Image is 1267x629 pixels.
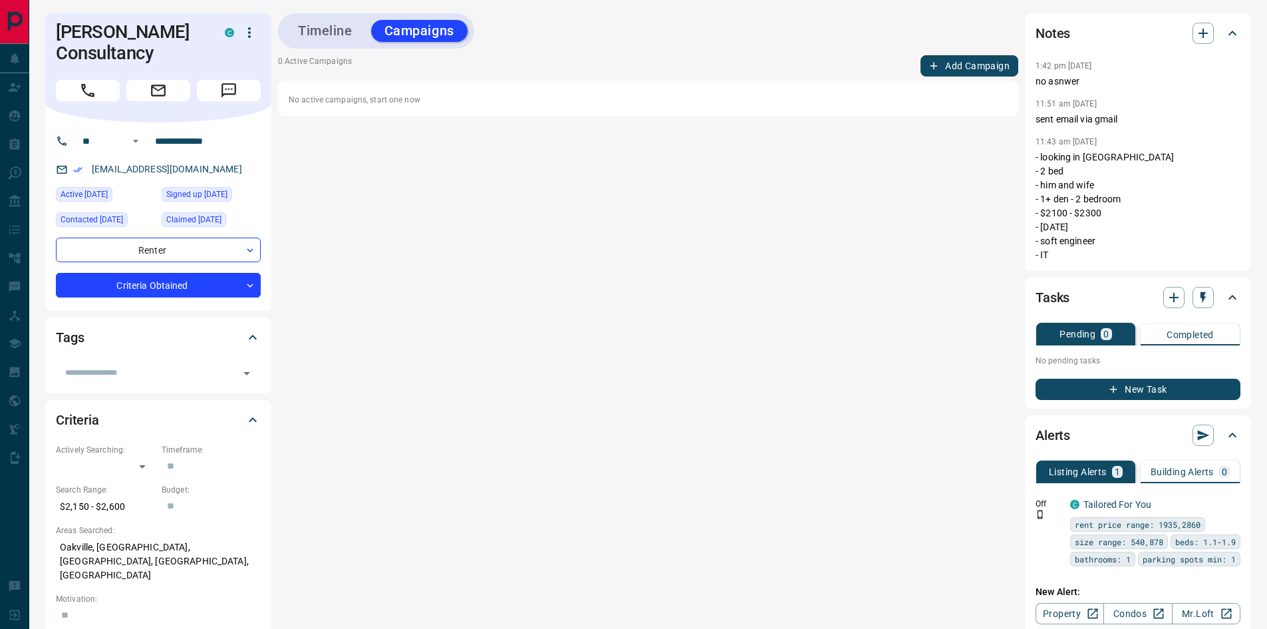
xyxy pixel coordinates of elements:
p: no asnwer [1036,75,1240,89]
span: bathrooms: 1 [1075,552,1131,566]
p: Completed [1167,330,1214,339]
div: Tue Sep 09 2025 [162,212,261,231]
h2: Notes [1036,23,1070,44]
span: Message [197,80,261,101]
p: Search Range: [56,484,155,496]
div: Thu Sep 11 2025 [56,212,155,231]
button: Campaigns [371,20,468,42]
span: Signed up [DATE] [166,188,227,201]
div: Alerts [1036,419,1240,451]
span: rent price range: 1935,2860 [1075,518,1200,531]
p: 11:43 am [DATE] [1036,137,1097,146]
span: Contacted [DATE] [61,213,123,226]
a: Mr.Loft [1172,603,1240,624]
div: Sun Sep 07 2025 [162,187,261,206]
div: Renter [56,238,261,262]
p: Budget: [162,484,261,496]
p: Listing Alerts [1049,467,1107,477]
p: Oakville, [GEOGRAPHIC_DATA], [GEOGRAPHIC_DATA], [GEOGRAPHIC_DATA], [GEOGRAPHIC_DATA] [56,536,261,586]
p: Pending [1059,329,1095,339]
p: New Alert: [1036,585,1240,599]
button: New Task [1036,379,1240,400]
p: Motivation: [56,593,261,605]
p: 0 [1103,329,1109,339]
div: condos.ca [1070,500,1079,509]
p: 1:42 pm [DATE] [1036,61,1092,71]
a: Tailored For You [1083,499,1151,510]
p: Areas Searched: [56,524,261,536]
p: 0 Active Campaigns [278,55,352,77]
p: - looking in [GEOGRAPHIC_DATA] - 2 bed - him and wife - 1+ den - 2 bedroom - $2100 - $2300 - [DAT... [1036,150,1240,262]
div: condos.ca [225,28,234,37]
p: 0 [1222,467,1227,477]
div: Tags [56,321,261,353]
h2: Alerts [1036,425,1070,446]
p: Off [1036,498,1062,510]
span: Active [DATE] [61,188,108,201]
div: Tue Sep 09 2025 [56,187,155,206]
span: size range: 540,878 [1075,535,1163,548]
button: Timeline [285,20,366,42]
button: Open [237,364,256,383]
h2: Criteria [56,409,99,431]
button: Open [128,133,144,149]
div: Criteria [56,404,261,436]
p: 11:51 am [DATE] [1036,99,1097,108]
svg: Push Notification Only [1036,510,1045,519]
p: $2,150 - $2,600 [56,496,155,518]
p: No pending tasks [1036,351,1240,371]
p: Building Alerts [1151,467,1214,477]
div: Criteria Obtained [56,273,261,298]
div: Tasks [1036,282,1240,314]
h2: Tags [56,327,84,348]
a: [EMAIL_ADDRESS][DOMAIN_NAME] [92,164,242,174]
p: sent email via gmail [1036,112,1240,126]
h1: [PERSON_NAME] Consultancy [56,21,205,64]
a: Condos [1103,603,1172,624]
span: Claimed [DATE] [166,213,221,226]
p: No active campaigns, start one now [289,94,1008,106]
span: Email [126,80,190,101]
p: Actively Searching: [56,444,155,456]
span: Call [56,80,120,101]
p: 1 [1115,467,1120,477]
span: beds: 1.1-1.9 [1175,535,1236,548]
p: Timeframe: [162,444,261,456]
div: Notes [1036,17,1240,49]
h2: Tasks [1036,287,1069,308]
span: parking spots min: 1 [1143,552,1236,566]
a: Property [1036,603,1104,624]
button: Add Campaign [920,55,1018,77]
svg: Email Verified [73,165,82,174]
